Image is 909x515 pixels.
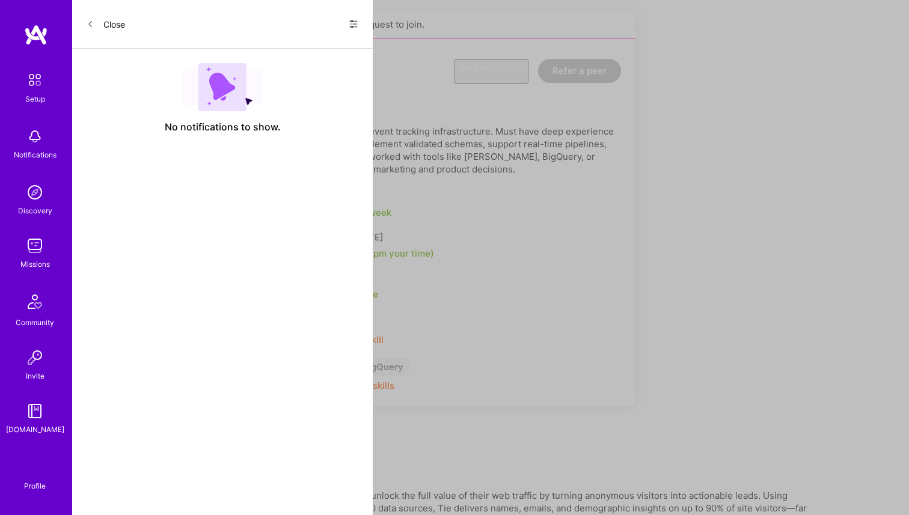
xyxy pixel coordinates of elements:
[25,93,45,105] div: Setup
[24,480,46,491] div: Profile
[23,399,47,423] img: guide book
[14,148,57,161] div: Notifications
[23,346,47,370] img: Invite
[23,124,47,148] img: bell
[16,316,54,329] div: Community
[87,14,125,34] button: Close
[23,234,47,258] img: teamwork
[26,370,44,382] div: Invite
[20,287,49,316] img: Community
[20,467,50,491] a: Profile
[6,423,64,436] div: [DOMAIN_NAME]
[20,258,50,270] div: Missions
[183,63,262,111] img: empty
[18,204,52,217] div: Discovery
[22,67,47,93] img: setup
[24,24,48,46] img: logo
[165,121,281,133] span: No notifications to show.
[23,180,47,204] img: discovery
